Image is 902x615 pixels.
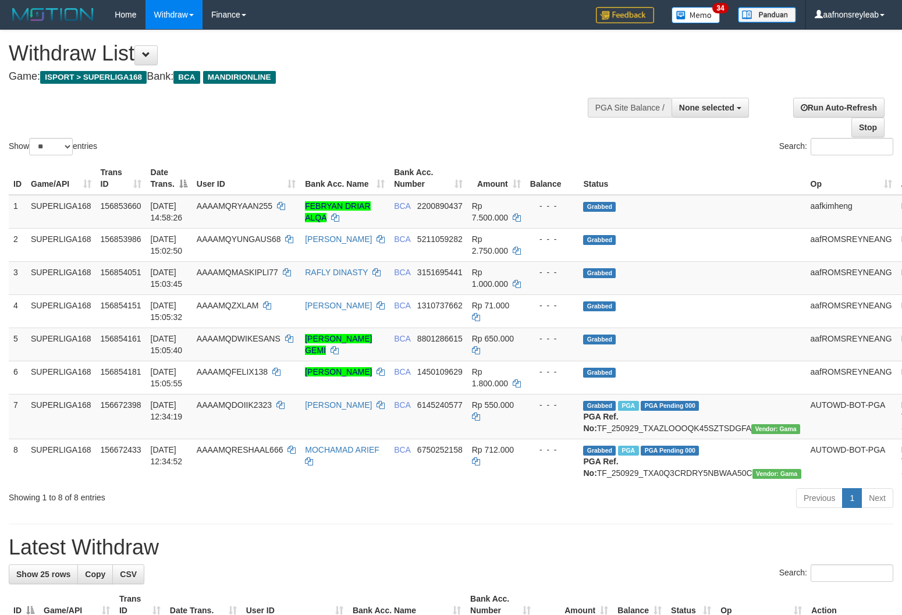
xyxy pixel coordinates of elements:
th: Bank Acc. Name: activate to sort column ascending [300,162,389,195]
img: Button%20Memo.svg [672,7,720,23]
a: [PERSON_NAME] [305,367,372,376]
th: ID [9,162,26,195]
h1: Withdraw List [9,42,590,65]
span: 156672433 [101,445,141,454]
span: CSV [120,570,137,579]
td: aafROMSREYNEANG [806,328,897,361]
img: MOTION_logo.png [9,6,97,23]
td: AUTOWD-BOT-PGA [806,439,897,484]
td: SUPERLIGA168 [26,228,96,261]
span: AAAAMQRESHAAL666 [197,445,283,454]
span: Copy 6145240577 to clipboard [417,400,463,410]
span: Copy [85,570,105,579]
a: FEBRYAN DRIAR ALQA [305,201,370,222]
td: SUPERLIGA168 [26,394,96,439]
a: [PERSON_NAME] GEMI [305,334,372,355]
button: None selected [672,98,749,118]
td: TF_250929_TXAZLOOOQK45SZTSDGFA [578,394,805,439]
div: PGA Site Balance / [588,98,672,118]
span: Copy 8801286615 to clipboard [417,334,463,343]
div: - - - [530,200,574,212]
div: Showing 1 to 8 of 8 entries [9,487,367,503]
span: 156853660 [101,201,141,211]
span: Rp 7.500.000 [472,201,508,222]
span: Marked by aafsoycanthlai [618,401,638,411]
img: Feedback.jpg [596,7,654,23]
span: Copy 1450109629 to clipboard [417,367,463,376]
span: [DATE] 12:34:19 [151,400,183,421]
span: Rp 71.000 [472,301,510,310]
td: SUPERLIGA168 [26,294,96,328]
div: - - - [530,399,574,411]
span: [DATE] 15:02:50 [151,234,183,255]
span: Copy 2200890437 to clipboard [417,201,463,211]
label: Show entries [9,138,97,155]
th: User ID: activate to sort column ascending [192,162,300,195]
span: [DATE] 12:34:52 [151,445,183,466]
th: Bank Acc. Number: activate to sort column ascending [389,162,467,195]
span: AAAAMQYUNGAUS68 [197,234,281,244]
span: AAAAMQZXLAM [197,301,259,310]
span: Grabbed [583,401,616,411]
td: 2 [9,228,26,261]
td: AUTOWD-BOT-PGA [806,394,897,439]
h1: Latest Withdraw [9,536,893,559]
div: - - - [530,366,574,378]
td: aafROMSREYNEANG [806,228,897,261]
span: AAAAMQRYAAN255 [197,201,272,211]
span: BCA [394,201,410,211]
a: [PERSON_NAME] [305,301,372,310]
span: Grabbed [583,202,616,212]
span: BCA [394,301,410,310]
span: Rp 712.000 [472,445,514,454]
span: AAAAMQDWIKESANS [197,334,280,343]
span: BCA [394,334,410,343]
span: Marked by aafsoycanthlai [618,446,638,456]
a: Show 25 rows [9,564,78,584]
span: Copy 3151695441 to clipboard [417,268,463,277]
span: AAAAMQDOIIK2323 [197,400,272,410]
a: Run Auto-Refresh [793,98,885,118]
span: Vendor URL: https://trx31.1velocity.biz [751,424,800,434]
td: 6 [9,361,26,394]
th: Op: activate to sort column ascending [806,162,897,195]
td: 5 [9,328,26,361]
td: 1 [9,195,26,229]
span: BCA [394,400,410,410]
td: SUPERLIGA168 [26,328,96,361]
th: Trans ID: activate to sort column ascending [96,162,146,195]
span: Copy 1310737662 to clipboard [417,301,463,310]
th: Amount: activate to sort column ascending [467,162,525,195]
span: 156672398 [101,400,141,410]
span: PGA Pending [641,401,699,411]
div: - - - [530,444,574,456]
span: BCA [394,445,410,454]
td: 4 [9,294,26,328]
span: [DATE] 15:05:40 [151,334,183,355]
label: Search: [779,138,893,155]
span: Grabbed [583,368,616,378]
span: Copy 6750252158 to clipboard [417,445,463,454]
b: PGA Ref. No: [583,412,618,433]
td: SUPERLIGA168 [26,261,96,294]
span: BCA [394,268,410,277]
a: Next [861,488,893,508]
input: Search: [811,138,893,155]
a: Previous [796,488,843,508]
td: SUPERLIGA168 [26,361,96,394]
span: Rp 550.000 [472,400,514,410]
span: Vendor URL: https://trx31.1velocity.biz [752,469,801,479]
td: SUPERLIGA168 [26,439,96,484]
span: Rp 2.750.000 [472,234,508,255]
span: Show 25 rows [16,570,70,579]
th: Date Trans.: activate to sort column descending [146,162,192,195]
div: - - - [530,333,574,344]
th: Status [578,162,805,195]
select: Showentries [29,138,73,155]
a: CSV [112,564,144,584]
span: 156853986 [101,234,141,244]
span: BCA [394,234,410,244]
span: 156854051 [101,268,141,277]
span: Rp 1.800.000 [472,367,508,388]
a: RAFLY DINASTY [305,268,368,277]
